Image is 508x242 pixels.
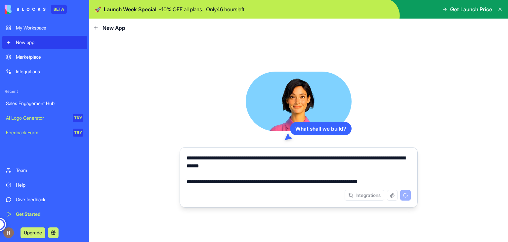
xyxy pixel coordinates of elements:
[16,68,83,75] div: Integrations
[2,50,87,64] a: Marketplace
[16,182,83,188] div: Help
[104,5,156,13] span: Launch Week Special
[16,211,83,217] div: Get Started
[206,5,244,13] p: Only 46 hours left
[2,164,87,177] a: Team
[73,114,83,122] div: TRY
[2,193,87,206] a: Give feedback
[2,89,87,94] span: Recent
[2,21,87,34] a: My Workspace
[16,39,83,46] div: New app
[5,5,67,14] a: BETA
[6,129,68,136] div: Feedback Form
[16,196,83,203] div: Give feedback
[2,111,87,125] a: AI Logo GeneratorTRY
[6,115,68,121] div: AI Logo Generator
[51,5,67,14] div: BETA
[95,5,101,13] span: 🚀
[2,36,87,49] a: New app
[159,5,203,13] p: - 10 % OFF all plans.
[3,227,14,238] img: ACg8ocKsEP2GlZBfcVGH9C-AILj-c-2yqkvZV5c0i_2oyINF4fbLYQ=s96-c
[2,65,87,78] a: Integrations
[5,5,46,14] img: logo
[16,167,83,174] div: Team
[16,25,83,31] div: My Workspace
[21,227,45,238] button: Upgrade
[2,97,87,110] a: Sales Engagement Hub
[2,126,87,139] a: Feedback FormTRY
[6,100,83,107] div: Sales Engagement Hub
[2,208,87,221] a: Get Started
[450,5,492,13] span: Get Launch Price
[290,122,352,135] div: What shall we build?
[16,54,83,60] div: Marketplace
[73,129,83,137] div: TRY
[2,178,87,192] a: Help
[21,229,45,236] a: Upgrade
[103,24,125,32] span: New App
